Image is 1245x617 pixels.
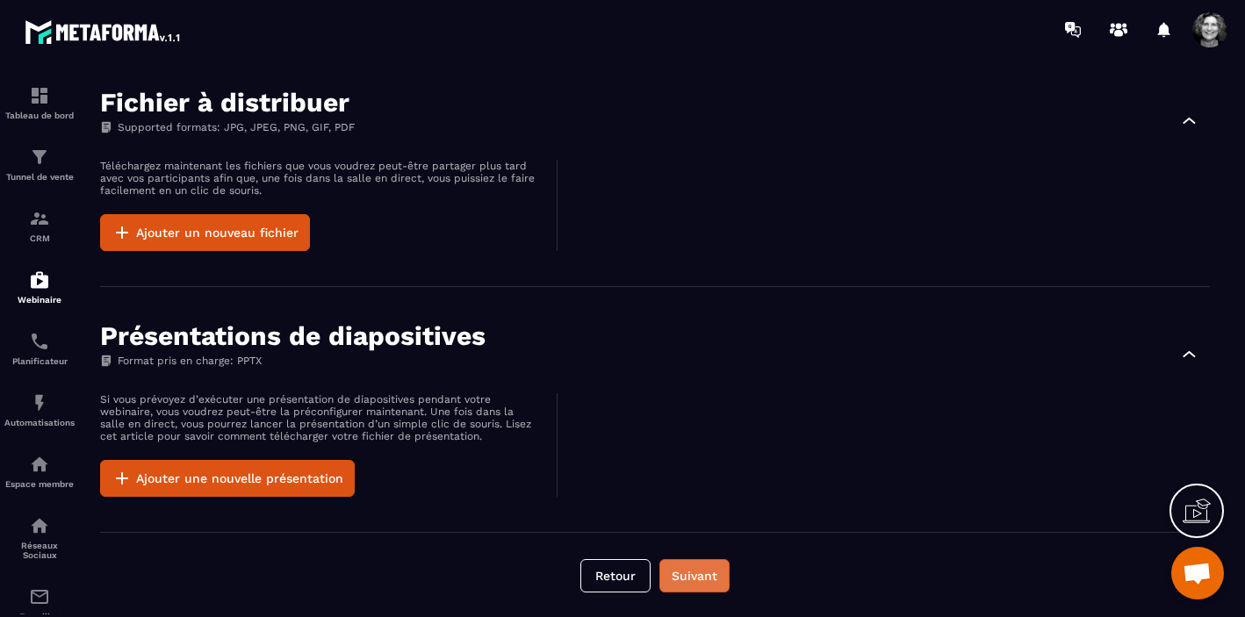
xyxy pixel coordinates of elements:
img: social-network [29,515,50,536]
img: automations [29,392,50,413]
img: automations [29,269,50,291]
p: Format pris en charge: PPTX [100,355,486,367]
p: Tableau de bord [4,111,75,120]
button: Ajouter un nouveau fichier [100,214,310,251]
a: automationsautomationsWebinaire [4,256,75,318]
a: automationsautomationsAutomatisations [4,379,75,441]
img: logo [25,16,183,47]
a: formationformationTunnel de vente [4,133,75,195]
img: formation [29,147,50,168]
p: Espace membre [4,479,75,489]
a: Ouvrir le chat [1171,547,1224,599]
img: scheduler [29,331,50,352]
button: Suivant [659,559,730,592]
p: Webinaire [4,295,75,305]
h2: Présentations de diapositives [100,322,486,350]
p: CRM [4,233,75,243]
img: automations [29,454,50,475]
a: automationsautomationsEspace membre [4,441,75,502]
a: formationformationTableau de bord [4,72,75,133]
img: formation [29,85,50,106]
p: Tunnel de vente [4,172,75,182]
p: Planificateur [4,356,75,366]
a: schedulerschedulerPlanificateur [4,318,75,379]
h2: Fichier à distribuer [100,89,355,117]
p: Réseaux Sociaux [4,541,75,560]
button: Retour [580,559,651,592]
p: Automatisations [4,418,75,427]
button: Ajouter une nouvelle présentation [100,460,355,497]
p: Téléchargez maintenant les fichiers que vous voudrez peut-être partager plus tard avec vos partic... [100,160,539,197]
a: formationformationCRM [4,195,75,256]
p: Supported formats: JPG, JPEG, PNG, GIF, PDF [100,121,355,133]
img: email [29,586,50,607]
img: formation [29,208,50,229]
p: Si vous prévoyez d’exécuter une présentation de diapositives pendant votre webinaire, vous voudre... [100,393,539,442]
a: social-networksocial-networkRéseaux Sociaux [4,502,75,573]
